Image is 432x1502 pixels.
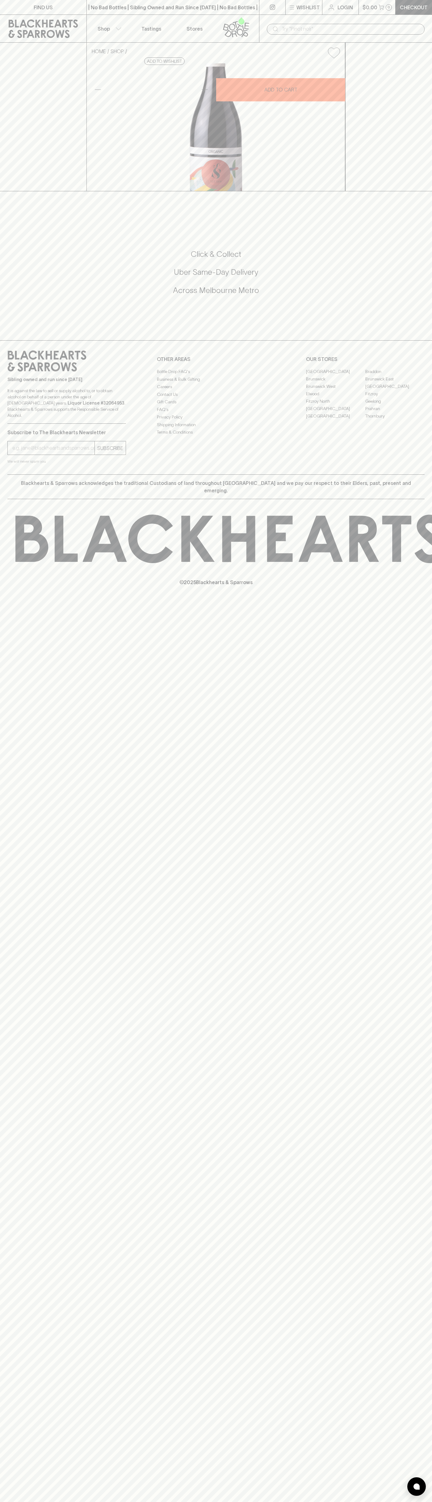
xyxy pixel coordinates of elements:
[388,6,390,9] p: 0
[111,49,124,54] a: SHOP
[338,4,353,11] p: Login
[157,421,275,428] a: Shipping Information
[68,401,124,405] strong: Liquor License #32064953
[365,368,425,375] a: Braddon
[282,24,420,34] input: Try "Pinot noir"
[325,45,342,61] button: Add to wishlist
[306,397,365,405] a: Fitzroy North
[306,383,365,390] a: Brunswick West
[95,441,126,455] button: SUBSCRIBE
[157,406,275,413] a: FAQ's
[306,355,425,363] p: OUR STORES
[7,388,126,418] p: It is against the law to sell or supply alcohol to, or to obtain alcohol on behalf of a person un...
[306,412,365,420] a: [GEOGRAPHIC_DATA]
[306,405,365,412] a: [GEOGRAPHIC_DATA]
[157,375,275,383] a: Business & Bulk Gifting
[157,391,275,398] a: Contact Us
[97,444,123,452] p: SUBSCRIBE
[187,25,203,32] p: Stores
[12,479,420,494] p: Blackhearts & Sparrows acknowledges the traditional Custodians of land throughout [GEOGRAPHIC_DAT...
[365,397,425,405] a: Geelong
[306,375,365,383] a: Brunswick
[141,25,161,32] p: Tastings
[296,4,320,11] p: Wishlist
[264,86,297,93] p: ADD TO CART
[413,1483,420,1490] img: bubble-icon
[157,368,275,375] a: Bottle Drop FAQ's
[92,49,106,54] a: HOME
[157,355,275,363] p: OTHER AREAS
[157,383,275,391] a: Careers
[12,443,94,453] input: e.g. jane@blackheartsandsparrows.com.au
[7,458,126,465] p: We will never spam you
[157,398,275,406] a: Gift Cards
[216,78,345,101] button: ADD TO CART
[306,390,365,397] a: Elwood
[7,267,425,277] h5: Uber Same-Day Delivery
[365,383,425,390] a: [GEOGRAPHIC_DATA]
[400,4,428,11] p: Checkout
[157,429,275,436] a: Terms & Conditions
[34,4,53,11] p: FIND US
[7,376,126,383] p: Sibling owned and run since [DATE]
[87,63,345,191] img: 39003.png
[7,285,425,295] h5: Across Melbourne Metro
[87,15,130,42] button: Shop
[157,414,275,421] a: Privacy Policy
[173,15,216,42] a: Stores
[365,390,425,397] a: Fitzroy
[7,249,425,259] h5: Click & Collect
[7,429,126,436] p: Subscribe to The Blackhearts Newsletter
[306,368,365,375] a: [GEOGRAPHIC_DATA]
[365,375,425,383] a: Brunswick East
[365,412,425,420] a: Thornbury
[363,4,377,11] p: $0.00
[365,405,425,412] a: Prahran
[98,25,110,32] p: Shop
[130,15,173,42] a: Tastings
[7,224,425,328] div: Call to action block
[144,57,185,65] button: Add to wishlist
